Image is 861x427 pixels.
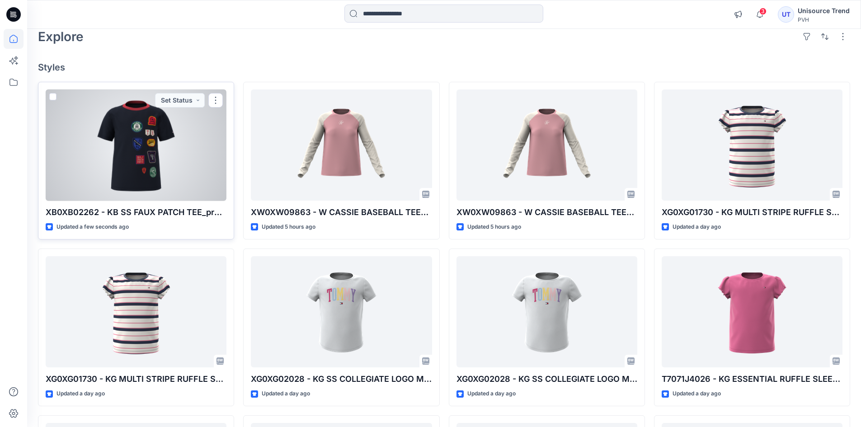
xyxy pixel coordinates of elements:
[778,6,794,23] div: UT
[759,8,767,15] span: 3
[46,256,226,368] a: XG0XG01730 - KG MULTI STRIPE RUFFLE SLV TOP_proto
[456,373,637,385] p: XG0XG02028 - KG SS COLLEGIATE LOGO MULTI TEE_proto
[251,206,432,219] p: XW0XW09863 - W CASSIE BASEBALL TEE_proto
[46,89,226,201] a: XB0XB02262 - KB SS FAUX PATCH TEE_proto
[662,89,842,201] a: XG0XG01730 - KG MULTI STRIPE RUFFLE SLV TOP_proto
[467,222,521,232] p: Updated 5 hours ago
[662,206,842,219] p: XG0XG01730 - KG MULTI STRIPE RUFFLE SLV TOP_proto
[673,222,721,232] p: Updated a day ago
[467,389,516,399] p: Updated a day ago
[251,89,432,201] a: XW0XW09863 - W CASSIE BASEBALL TEE_proto
[673,389,721,399] p: Updated a day ago
[456,256,637,368] a: XG0XG02028 - KG SS COLLEGIATE LOGO MULTI TEE_proto
[262,389,310,399] p: Updated a day ago
[456,206,637,219] p: XW0XW09863 - W CASSIE BASEBALL TEE_proto
[46,373,226,385] p: XG0XG01730 - KG MULTI STRIPE RUFFLE SLV TOP_proto
[251,373,432,385] p: XG0XG02028 - KG SS COLLEGIATE LOGO MULTI TEE_proto
[798,5,850,16] div: Unisource Trend
[662,256,842,368] a: T7071J4026 - KG ESSENTIAL RUFFLE SLEEVE TOP_proto
[251,256,432,368] a: XG0XG02028 - KG SS COLLEGIATE LOGO MULTI TEE_proto
[56,389,105,399] p: Updated a day ago
[38,62,850,73] h4: Styles
[798,16,850,23] div: PVH
[46,206,226,219] p: XB0XB02262 - KB SS FAUX PATCH TEE_proto
[38,29,84,44] h2: Explore
[662,373,842,385] p: T7071J4026 - KG ESSENTIAL RUFFLE SLEEVE TOP_proto
[56,222,129,232] p: Updated a few seconds ago
[262,222,315,232] p: Updated 5 hours ago
[456,89,637,201] a: XW0XW09863 - W CASSIE BASEBALL TEE_proto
